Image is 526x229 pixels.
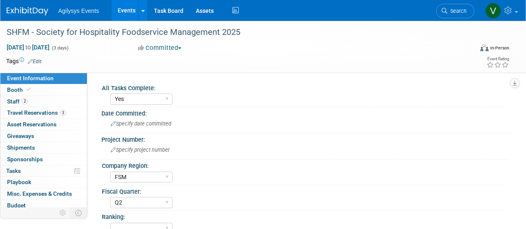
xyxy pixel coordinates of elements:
div: In-Person [490,45,509,51]
a: Shipments [0,142,87,153]
div: Company Region: [102,160,506,170]
span: Misc. Expenses & Credits [7,190,72,197]
span: Sponsorships [7,156,43,163]
span: Giveaways [7,133,34,139]
span: to [24,44,32,51]
a: Staff2 [0,96,87,107]
span: Budget [7,202,26,209]
a: Sponsorships [0,154,87,165]
span: 2 [22,98,28,104]
div: Date Committed: [101,107,509,118]
a: Booth [0,84,87,96]
span: (3 days) [51,45,69,51]
span: Booth [7,86,32,93]
img: Format-Inperson.png [480,44,489,51]
span: Travel Reservations [7,109,66,116]
span: Agilysys Events [58,7,99,14]
div: All Tasks Complete: [102,82,506,92]
a: Travel Reservations3 [0,107,87,118]
div: Project Number: [101,133,509,144]
span: Event Information [7,75,54,81]
a: Budget [0,200,87,211]
button: Committed [135,44,185,52]
span: Specify project number [111,147,170,153]
span: 3 [60,110,66,116]
a: Misc. Expenses & Credits [0,188,87,199]
span: Search [447,8,467,14]
img: Vaitiare Munoz [485,3,501,19]
div: Event Rating [486,57,509,61]
td: Personalize Event Tab Strip [56,207,70,218]
a: Event Information [0,73,87,84]
img: ExhibitDay [7,7,48,15]
td: Tags [6,57,42,65]
span: Staff [7,98,28,105]
span: [DATE] [DATE] [6,44,50,51]
a: Asset Reservations [0,119,87,130]
span: Shipments [7,144,35,151]
a: Tasks [0,165,87,177]
span: Playbook [7,179,31,185]
span: Asset Reservations [7,121,57,128]
a: Giveaways [0,131,87,142]
td: Toggle Event Tabs [70,207,87,218]
span: Tasks [6,167,21,174]
div: Ranking: [102,211,506,221]
div: Fiscal Quarter: [102,185,506,196]
a: Edit [28,59,42,64]
div: SHFM - Society for Hospitality Foodservice Management 2025 [4,25,467,40]
a: Search [436,4,474,18]
a: Playbook [0,177,87,188]
span: Specify date committed [111,121,171,127]
i: Booth reservation complete [27,87,31,92]
div: Event Format [436,43,509,56]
